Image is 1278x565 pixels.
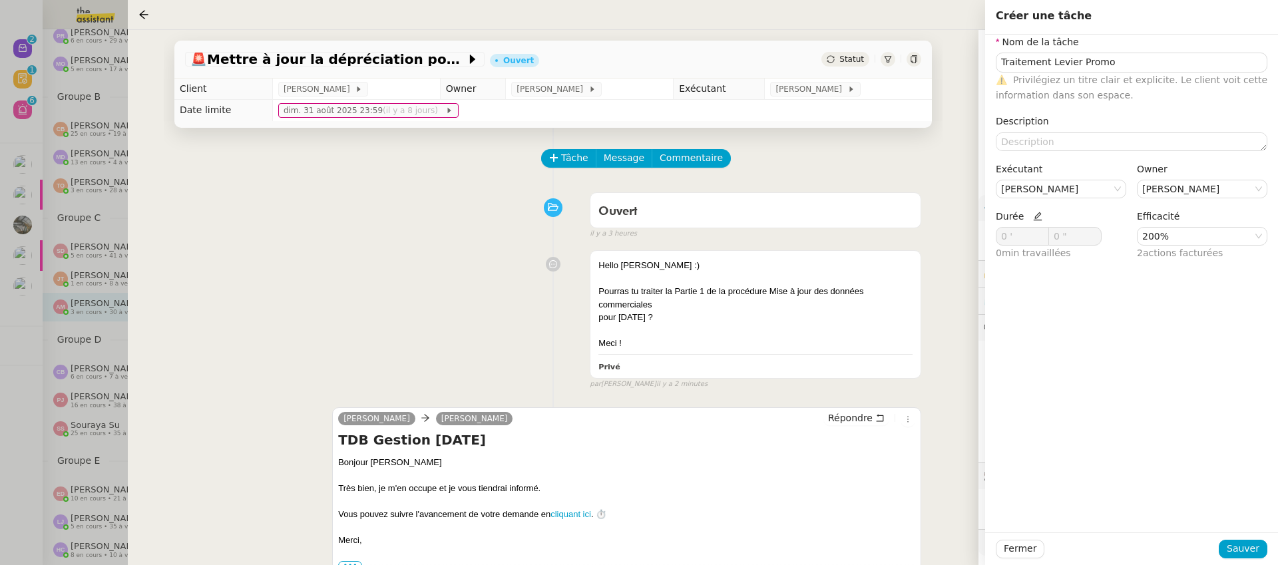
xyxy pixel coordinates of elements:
[996,37,1079,47] label: Nom de la tâche
[996,53,1267,72] input: Nom
[383,106,441,115] span: (il y a 8 jours)
[1142,180,1262,198] nz-select-item: Frédérique Albert
[1137,248,1223,258] span: 2
[652,149,731,168] button: Commentaire
[517,83,588,96] span: [PERSON_NAME]
[984,266,1070,282] span: 🔐
[338,508,915,521] div: Vous pouvez suivre l'avancement de votre demande en . ⏱️
[660,150,723,166] span: Commentaire
[598,285,913,311] div: Pourras tu traiter la Partie 1 de la procédure Mise à jour des données commerciales
[598,337,913,350] div: Meci !
[1142,228,1262,245] nz-select-item: 200%
[996,248,1071,258] span: 0
[598,206,638,218] span: Ouvert
[1227,541,1259,556] span: Sauver
[338,456,915,469] div: Bonjour [PERSON_NAME]
[996,164,1042,174] label: Exécutant
[338,534,915,547] div: Merci,
[174,79,272,100] td: Client
[978,315,1278,341] div: 💬Commentaires 1
[1137,164,1168,174] label: Owner
[984,537,1025,548] span: 🧴
[284,104,445,117] span: dim. 31 août 2025 23:59
[978,287,1278,313] div: ⏲️Tâches 0:00 0actions
[338,431,915,449] h4: TDB Gestion [DATE]
[656,379,708,390] span: il y a 2 minutes
[590,228,637,240] span: il y a 3 heures
[1004,541,1036,556] span: Fermer
[984,470,1150,480] span: 🕵️
[978,195,1278,221] div: ⚙️Procédures
[284,83,355,96] span: [PERSON_NAME]
[1002,248,1071,258] span: min travaillées
[190,51,207,67] span: 🚨
[828,411,873,425] span: Répondre
[598,363,620,371] b: Privé
[590,379,601,390] span: par
[996,228,1048,245] input: 0 min
[174,100,272,121] td: Date limite
[541,149,596,168] button: Tâche
[436,413,513,425] a: [PERSON_NAME]
[978,463,1278,488] div: 🕵️Autres demandes en cours 4
[978,530,1278,556] div: 🧴Autres
[1219,540,1267,558] button: Sauver
[996,211,1024,222] span: Durée
[984,200,1053,216] span: ⚙️
[1049,228,1101,245] input: 0 sec
[984,295,1138,305] span: ⏲️
[550,509,591,519] a: cliquant ici
[996,540,1044,558] button: Fermer
[1143,248,1223,258] span: actions facturées
[996,116,1049,126] label: Description
[338,482,915,495] div: Très bien, je m'en occupe et je vous tiendrai informé.
[598,311,913,324] div: pour [DATE] ?
[775,83,847,96] span: [PERSON_NAME]
[598,259,913,272] div: Hello [PERSON_NAME] :)
[1001,180,1121,198] nz-select-item: Bert Canavaggio
[596,149,652,168] button: Message
[996,9,1092,22] span: Créer une tâche
[338,413,415,425] a: [PERSON_NAME]
[590,379,708,390] small: [PERSON_NAME]
[674,79,765,100] td: Exécutant
[604,150,644,166] span: Message
[503,57,534,65] div: Ouvert
[190,53,466,66] span: Mettre à jour la dépréciation pour juillet et août
[978,261,1278,287] div: 🔐Données client
[839,55,864,64] span: Statut
[440,79,506,100] td: Owner
[984,322,1093,333] span: 💬
[1137,211,1179,222] span: Efficacité
[561,150,588,166] span: Tâche
[823,411,889,425] button: Répondre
